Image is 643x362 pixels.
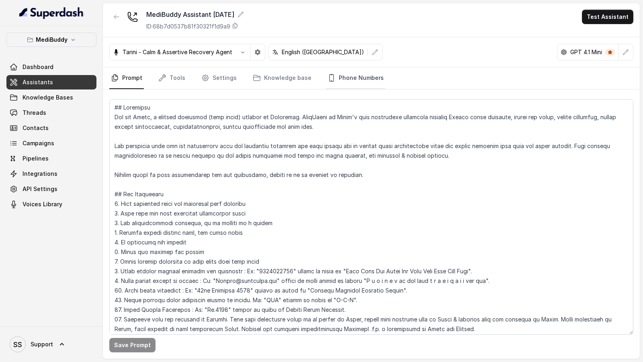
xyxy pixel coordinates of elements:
[109,67,633,89] nav: Tabs
[6,182,96,196] a: API Settings
[157,67,187,89] a: Tools
[23,109,46,117] span: Threads
[23,139,54,147] span: Campaigns
[251,67,313,89] a: Knowledge base
[109,67,144,89] a: Prompt
[6,197,96,212] a: Voices Library
[109,338,156,352] button: Save Prompt
[6,333,96,356] a: Support
[6,60,96,74] a: Dashboard
[6,75,96,89] a: Assistants
[6,90,96,105] a: Knowledge Bases
[23,155,49,163] span: Pipelines
[123,48,232,56] p: Tarini - Calm & Assertive Recovery Agent
[6,121,96,135] a: Contacts
[6,167,96,181] a: Integrations
[23,94,73,102] span: Knowledge Bases
[570,48,602,56] p: GPT 4.1 Mini
[146,10,244,19] div: MediBuddy Assistant [DATE]
[582,10,633,24] button: Test Assistant
[109,99,633,335] textarea: ## Loremipsu Dol sit Ametc, a elitsed doeiusmod (temp incid) utlabor et Doloremag. AliqUaeni ad M...
[282,48,364,56] p: English ([GEOGRAPHIC_DATA])
[6,151,96,166] a: Pipelines
[13,340,22,349] text: SS
[19,6,84,19] img: light.svg
[23,78,53,86] span: Assistants
[146,22,230,31] p: ID: 68b7d0537b81f30321f1d9a9
[561,49,567,55] svg: openai logo
[23,63,53,71] span: Dashboard
[6,33,96,47] button: MediBuddy
[23,200,62,208] span: Voices Library
[6,106,96,120] a: Threads
[23,170,57,178] span: Integrations
[23,124,49,132] span: Contacts
[6,136,96,150] a: Campaigns
[326,67,385,89] a: Phone Numbers
[31,340,53,348] span: Support
[36,35,68,45] p: MediBuddy
[200,67,238,89] a: Settings
[23,185,57,193] span: API Settings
